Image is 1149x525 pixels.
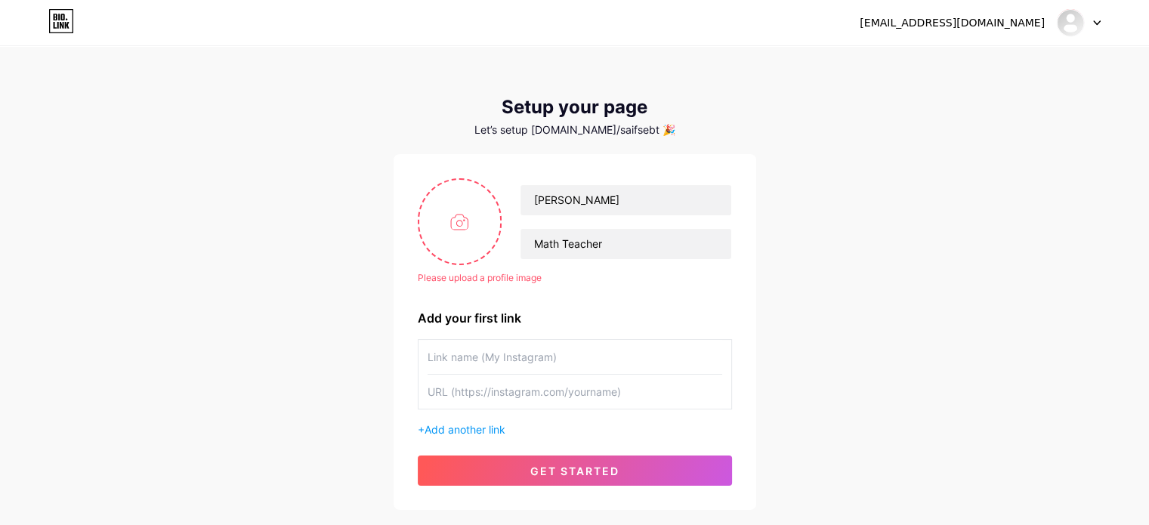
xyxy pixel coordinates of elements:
button: get started [418,456,732,486]
span: get started [530,465,619,477]
div: [EMAIL_ADDRESS][DOMAIN_NAME] [860,15,1045,31]
div: + [418,422,732,437]
span: Add another link [425,423,505,436]
div: Let’s setup [DOMAIN_NAME]/saifsebt 🎉 [394,124,756,136]
input: URL (https://instagram.com/yourname) [428,375,722,409]
img: Saif SebtianX [1056,8,1085,37]
input: Link name (My Instagram) [428,340,722,374]
div: Please upload a profile image [418,271,732,285]
div: Setup your page [394,97,756,118]
div: Add your first link [418,309,732,327]
input: bio [520,229,730,259]
input: Your name [520,185,730,215]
